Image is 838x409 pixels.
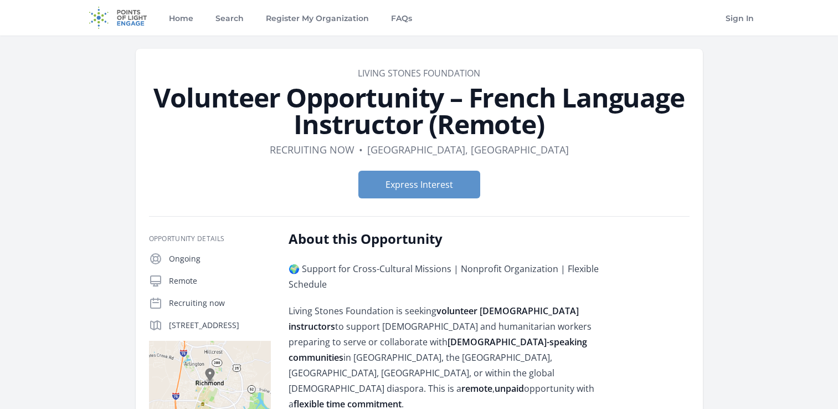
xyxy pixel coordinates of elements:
dd: [GEOGRAPHIC_DATA], [GEOGRAPHIC_DATA] [367,142,569,157]
p: Ongoing [169,253,271,264]
h3: Opportunity Details [149,234,271,243]
h2: About this Opportunity [289,230,613,248]
strong: remote [461,382,492,395]
div: • [359,142,363,157]
h1: Volunteer Opportunity – French Language Instructor (Remote) [149,84,690,137]
dd: Recruiting now [270,142,354,157]
p: Remote [169,275,271,287]
p: [STREET_ADDRESS] [169,320,271,331]
a: Living Stones Foundation [358,67,480,79]
p: Recruiting now [169,298,271,309]
p: 🌍 Support for Cross-Cultural Missions | Nonprofit Organization | Flexible Schedule [289,261,613,292]
strong: unpaid [495,382,524,395]
button: Express Interest [358,171,480,198]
